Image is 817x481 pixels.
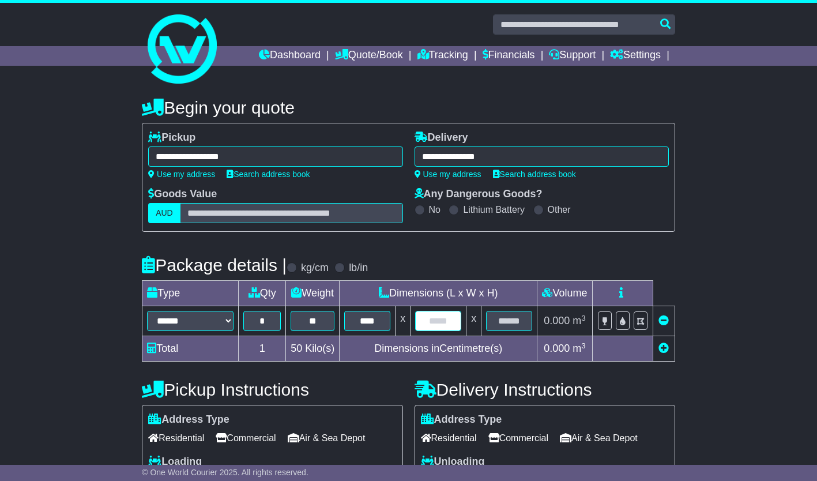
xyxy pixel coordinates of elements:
[148,170,215,179] a: Use my address
[239,336,286,362] td: 1
[340,281,537,306] td: Dimensions (L x W x H)
[421,429,477,447] span: Residential
[544,315,570,326] span: 0.000
[148,131,195,144] label: Pickup
[573,343,586,354] span: m
[148,188,217,201] label: Goods Value
[148,203,180,223] label: AUD
[415,380,675,399] h4: Delivery Instructions
[483,46,535,66] a: Financials
[216,429,276,447] span: Commercial
[421,414,502,426] label: Address Type
[488,429,548,447] span: Commercial
[291,343,302,354] span: 50
[549,46,596,66] a: Support
[227,170,310,179] a: Search address book
[610,46,661,66] a: Settings
[658,315,669,326] a: Remove this item
[142,380,402,399] h4: Pickup Instructions
[493,170,576,179] a: Search address book
[396,306,411,336] td: x
[142,281,239,306] td: Type
[142,255,287,275] h4: Package details |
[148,456,202,468] label: Loading
[335,46,403,66] a: Quote/Book
[288,429,366,447] span: Air & Sea Depot
[239,281,286,306] td: Qty
[142,98,675,117] h4: Begin your quote
[417,46,468,66] a: Tracking
[286,336,340,362] td: Kilo(s)
[573,315,586,326] span: m
[658,343,669,354] a: Add new item
[581,341,586,350] sup: 3
[544,343,570,354] span: 0.000
[259,46,321,66] a: Dashboard
[415,188,543,201] label: Any Dangerous Goods?
[142,468,308,477] span: © One World Courier 2025. All rights reserved.
[349,262,368,275] label: lb/in
[148,414,229,426] label: Address Type
[560,429,638,447] span: Air & Sea Depot
[548,204,571,215] label: Other
[429,204,440,215] label: No
[340,336,537,362] td: Dimensions in Centimetre(s)
[415,170,481,179] a: Use my address
[463,204,525,215] label: Lithium Battery
[421,456,485,468] label: Unloading
[466,306,481,336] td: x
[142,336,239,362] td: Total
[286,281,340,306] td: Weight
[537,281,593,306] td: Volume
[301,262,329,275] label: kg/cm
[148,429,204,447] span: Residential
[415,131,468,144] label: Delivery
[581,314,586,322] sup: 3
